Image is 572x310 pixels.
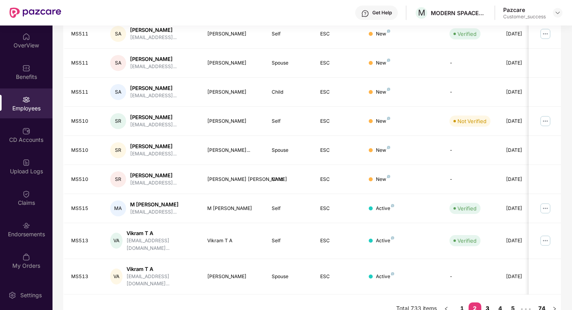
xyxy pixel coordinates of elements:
div: [PERSON_NAME] [130,26,177,34]
div: [DATE] [506,59,542,67]
img: svg+xml;base64,PHN2ZyB4bWxucz0iaHR0cDovL3d3dy53My5vcmcvMjAwMC9zdmciIHdpZHRoPSI4IiBoZWlnaHQ9IjgiIH... [387,117,390,120]
div: [PERSON_NAME] [207,118,259,125]
div: [DATE] [506,30,542,38]
div: [DATE] [506,176,542,183]
div: VA [110,269,123,284]
div: Vikram T A [207,237,259,245]
td: - [443,78,500,107]
div: ESC [320,88,356,96]
div: Active [376,237,394,245]
img: svg+xml;base64,PHN2ZyBpZD0iRW1wbG95ZWVzIiB4bWxucz0iaHR0cDovL3d3dy53My5vcmcvMjAwMC9zdmciIHdpZHRoPS... [22,96,30,104]
div: [EMAIL_ADDRESS]... [130,208,179,216]
div: New [376,88,390,96]
img: manageButton [539,27,552,40]
div: [PERSON_NAME] [207,30,259,38]
img: svg+xml;base64,PHN2ZyBpZD0iQmVuZWZpdHMiIHhtbG5zPSJodHRwOi8vd3d3LnczLm9yZy8yMDAwL3N2ZyIgd2lkdGg9Ij... [22,64,30,72]
div: [PERSON_NAME] [130,114,177,121]
div: Self [272,118,307,125]
div: [DATE] [506,118,542,125]
td: - [443,165,500,194]
img: svg+xml;base64,PHN2ZyB4bWxucz0iaHR0cDovL3d3dy53My5vcmcvMjAwMC9zdmciIHdpZHRoPSI4IiBoZWlnaHQ9IjgiIH... [391,204,394,207]
div: Verified [457,204,477,212]
div: ESC [320,273,356,281]
div: [DATE] [506,205,542,212]
div: New [376,59,390,67]
div: ESC [320,176,356,183]
div: [DATE] [506,273,542,281]
img: svg+xml;base64,PHN2ZyB4bWxucz0iaHR0cDovL3d3dy53My5vcmcvMjAwMC9zdmciIHdpZHRoPSI4IiBoZWlnaHQ9IjgiIH... [387,146,390,149]
div: Pazcare [503,6,546,14]
div: SA [110,26,126,42]
div: SA [110,55,126,71]
img: svg+xml;base64,PHN2ZyB4bWxucz0iaHR0cDovL3d3dy53My5vcmcvMjAwMC9zdmciIHdpZHRoPSI4IiBoZWlnaHQ9IjgiIH... [387,59,390,62]
div: [DATE] [506,88,542,96]
img: svg+xml;base64,PHN2ZyBpZD0iRHJvcGRvd24tMzJ4MzIiIHhtbG5zPSJodHRwOi8vd3d3LnczLm9yZy8yMDAwL3N2ZyIgd2... [554,10,561,16]
div: [EMAIL_ADDRESS][DOMAIN_NAME]... [126,273,194,288]
div: Self [272,205,307,212]
div: Spouse [272,59,307,67]
img: svg+xml;base64,PHN2ZyBpZD0iU2V0dGluZy0yMHgyMCIgeG1sbnM9Imh0dHA6Ly93d3cudzMub3JnLzIwMDAvc3ZnIiB3aW... [8,291,16,299]
div: [EMAIL_ADDRESS]... [130,121,177,129]
div: Customer_success [503,14,546,20]
div: [PERSON_NAME]... [207,147,259,154]
div: [EMAIL_ADDRESS]... [130,63,177,71]
img: svg+xml;base64,PHN2ZyBpZD0iTXlfT3JkZXJzIiBkYXRhLW5hbWU9Ik15IE9yZGVycyIgeG1sbnM9Imh0dHA6Ly93d3cudz... [22,253,30,261]
div: [PERSON_NAME] [207,59,259,67]
img: svg+xml;base64,PHN2ZyBpZD0iVXBsb2FkX0xvZ3MiIGRhdGEtbmFtZT0iVXBsb2FkIExvZ3MiIHhtbG5zPSJodHRwOi8vd3... [22,159,30,167]
div: Spouse [272,273,307,281]
div: MA [110,200,126,216]
div: Vikram T A [126,265,194,273]
div: New [376,30,390,38]
div: New [376,147,390,154]
div: Verified [457,237,477,245]
div: MODERN SPAACES VENTURES [431,9,486,17]
div: Not Verified [457,117,486,125]
img: svg+xml;base64,PHN2ZyBpZD0iSGVscC0zMngzMiIgeG1sbnM9Imh0dHA6Ly93d3cudzMub3JnLzIwMDAvc3ZnIiB3aWR0aD... [361,10,369,18]
img: svg+xml;base64,PHN2ZyB4bWxucz0iaHR0cDovL3d3dy53My5vcmcvMjAwMC9zdmciIHdpZHRoPSI4IiBoZWlnaHQ9IjgiIH... [387,29,390,33]
div: [PERSON_NAME] [207,273,259,281]
img: svg+xml;base64,PHN2ZyB4bWxucz0iaHR0cDovL3d3dy53My5vcmcvMjAwMC9zdmciIHdpZHRoPSI4IiBoZWlnaHQ9IjgiIH... [387,175,390,178]
div: M [PERSON_NAME] [207,205,259,212]
div: [PERSON_NAME] [130,143,177,150]
div: [DATE] [506,237,542,245]
div: Vikram T A [126,230,194,237]
div: Spouse [272,147,307,154]
div: MS515 [71,205,97,212]
div: Self [272,30,307,38]
div: [EMAIL_ADDRESS]... [130,179,177,187]
div: ESC [320,59,356,67]
div: [EMAIL_ADDRESS]... [130,34,177,41]
img: New Pazcare Logo [10,8,61,18]
div: MS510 [71,147,97,154]
div: SR [110,113,126,129]
img: manageButton [539,202,552,215]
div: Child [272,176,307,183]
img: manageButton [539,234,552,247]
img: svg+xml;base64,PHN2ZyBpZD0iSG9tZSIgeG1sbnM9Imh0dHA6Ly93d3cudzMub3JnLzIwMDAvc3ZnIiB3aWR0aD0iMjAiIG... [22,33,30,41]
img: manageButton [539,115,552,128]
div: SA [110,84,126,100]
div: Self [272,237,307,245]
div: ESC [320,30,356,38]
div: MS510 [71,118,97,125]
div: [EMAIL_ADDRESS]... [130,150,177,158]
div: MS513 [71,237,97,245]
div: New [376,118,390,125]
img: svg+xml;base64,PHN2ZyB4bWxucz0iaHR0cDovL3d3dy53My5vcmcvMjAwMC9zdmciIHdpZHRoPSI4IiBoZWlnaHQ9IjgiIH... [387,88,390,91]
div: MS513 [71,273,97,281]
img: svg+xml;base64,PHN2ZyBpZD0iQ2xhaW0iIHhtbG5zPSJodHRwOi8vd3d3LnczLm9yZy8yMDAwL3N2ZyIgd2lkdGg9IjIwIi... [22,190,30,198]
div: MS511 [71,59,97,67]
div: [DATE] [506,147,542,154]
td: - [443,49,500,78]
td: - [443,259,500,295]
div: MS511 [71,88,97,96]
img: svg+xml;base64,PHN2ZyBpZD0iQ0RfQWNjb3VudHMiIGRhdGEtbmFtZT0iQ0QgQWNjb3VudHMiIHhtbG5zPSJodHRwOi8vd3... [22,127,30,135]
div: [PERSON_NAME] [130,84,177,92]
div: Child [272,88,307,96]
div: [PERSON_NAME] [PERSON_NAME] [207,176,259,183]
div: VA [110,233,123,249]
div: [EMAIL_ADDRESS]... [130,92,177,100]
div: Active [376,205,394,212]
div: Get Help [372,10,392,16]
div: [EMAIL_ADDRESS][DOMAIN_NAME]... [126,237,194,252]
